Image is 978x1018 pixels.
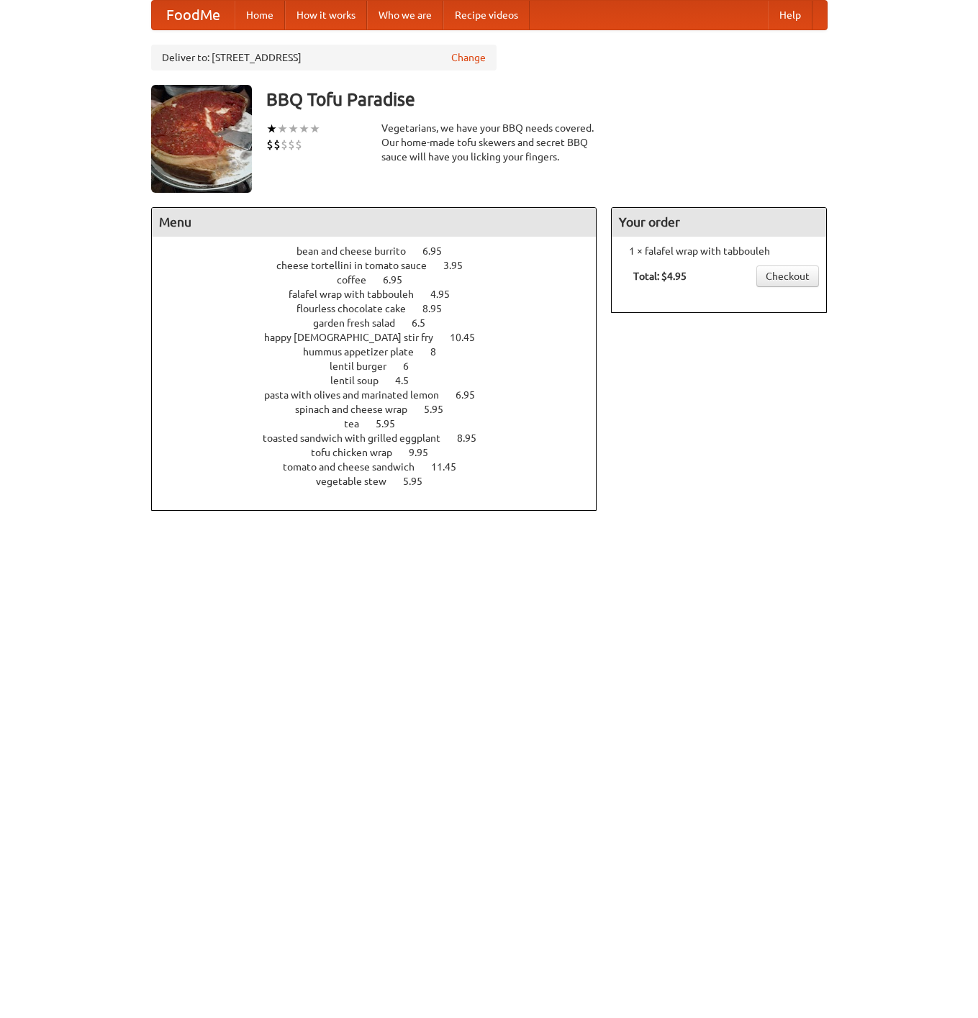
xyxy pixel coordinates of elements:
[288,137,295,153] li: $
[612,208,826,237] h4: Your order
[283,461,483,473] a: tomato and cheese sandwich 11.45
[266,137,273,153] li: $
[264,332,448,343] span: happy [DEMOGRAPHIC_DATA] stir fry
[330,375,393,386] span: lentil soup
[296,245,468,257] a: bean and cheese burrito 6.95
[313,317,452,329] a: garden fresh salad 6.5
[430,288,464,300] span: 4.95
[633,271,687,282] b: Total: $4.95
[264,332,502,343] a: happy [DEMOGRAPHIC_DATA] stir fry 10.45
[296,303,420,314] span: flourless chocolate cake
[337,274,429,286] a: coffee 6.95
[299,121,309,137] li: ★
[456,389,489,401] span: 6.95
[330,360,435,372] a: lentil burger 6
[295,404,422,415] span: spinach and cheese wrap
[431,461,471,473] span: 11.45
[430,346,450,358] span: 8
[281,137,288,153] li: $
[443,260,477,271] span: 3.95
[330,360,401,372] span: lentil burger
[295,404,470,415] a: spinach and cheese wrap 5.95
[756,265,819,287] a: Checkout
[303,346,463,358] a: hummus appetizer plate 8
[367,1,443,29] a: Who we are
[451,50,486,65] a: Change
[422,303,456,314] span: 8.95
[283,461,429,473] span: tomato and cheese sandwich
[266,85,828,114] h3: BBQ Tofu Paradise
[276,260,489,271] a: cheese tortellini in tomato sauce 3.95
[412,317,440,329] span: 6.5
[409,447,443,458] span: 9.95
[450,332,489,343] span: 10.45
[330,375,435,386] a: lentil soup 4.5
[619,244,819,258] li: 1 × falafel wrap with tabbouleh
[289,288,428,300] span: falafel wrap with tabbouleh
[296,303,468,314] a: flourless chocolate cake 8.95
[344,418,373,430] span: tea
[376,418,409,430] span: 5.95
[381,121,597,164] div: Vegetarians, we have your BBQ needs covered. Our home-made tofu skewers and secret BBQ sauce will...
[151,85,252,193] img: angular.jpg
[235,1,285,29] a: Home
[296,245,420,257] span: bean and cheese burrito
[264,389,502,401] a: pasta with olives and marinated lemon 6.95
[263,432,503,444] a: toasted sandwich with grilled eggplant 8.95
[337,274,381,286] span: coffee
[288,121,299,137] li: ★
[311,447,407,458] span: tofu chicken wrap
[289,288,476,300] a: falafel wrap with tabbouleh 4.95
[422,245,456,257] span: 6.95
[316,476,449,487] a: vegetable stew 5.95
[277,121,288,137] li: ★
[311,447,455,458] a: tofu chicken wrap 9.95
[395,375,423,386] span: 4.5
[309,121,320,137] li: ★
[768,1,812,29] a: Help
[443,1,530,29] a: Recipe videos
[457,432,491,444] span: 8.95
[152,1,235,29] a: FoodMe
[263,432,455,444] span: toasted sandwich with grilled eggplant
[344,418,422,430] a: tea 5.95
[266,121,277,137] li: ★
[424,404,458,415] span: 5.95
[152,208,597,237] h4: Menu
[295,137,302,153] li: $
[264,389,453,401] span: pasta with olives and marinated lemon
[276,260,441,271] span: cheese tortellini in tomato sauce
[273,137,281,153] li: $
[313,317,409,329] span: garden fresh salad
[383,274,417,286] span: 6.95
[403,360,423,372] span: 6
[303,346,428,358] span: hummus appetizer plate
[403,476,437,487] span: 5.95
[316,476,401,487] span: vegetable stew
[151,45,497,71] div: Deliver to: [STREET_ADDRESS]
[285,1,367,29] a: How it works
